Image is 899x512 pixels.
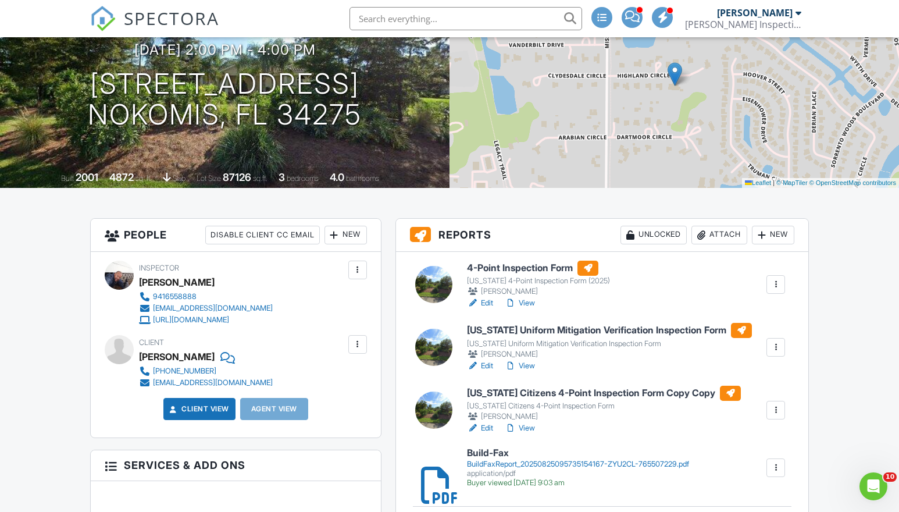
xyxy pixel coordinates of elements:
div: 4.0 [330,171,344,183]
span: Inspector [139,264,179,272]
div: Disable Client CC Email [205,226,320,244]
a: View [505,297,535,309]
div: [PERSON_NAME] [467,411,741,422]
span: bathrooms [346,174,379,183]
div: [US_STATE] Citizens 4-Point Inspection Form [467,401,741,411]
span: 10 [883,472,897,482]
span: Client [139,338,164,347]
a: [URL][DOMAIN_NAME] [139,314,273,326]
span: sq.ft. [253,174,267,183]
div: BuildFaxReport_20250825095735154167-ZYU2CL-765507229.pdf [467,460,689,469]
div: Buyer viewed [DATE] 9:03 am [467,478,689,488]
div: [PERSON_NAME] [467,286,610,297]
span: Lot Size [197,174,221,183]
a: [EMAIL_ADDRESS][DOMAIN_NAME] [139,303,273,314]
a: Build-Fax BuildFaxReport_20250825095735154167-ZYU2CL-765507229.pdf application/pdf Buyer viewed [... [467,448,689,487]
span: | [773,179,775,186]
h3: Reports [396,219,808,252]
div: [PERSON_NAME] [139,348,215,365]
h1: [STREET_ADDRESS] Nokomis, FL 34275 [88,69,362,130]
a: © MapTiler [776,179,808,186]
h3: [DATE] 2:00 pm - 4:00 pm [134,42,316,58]
h3: Services & Add ons [91,450,381,481]
iframe: Intercom live chat [859,472,887,500]
a: View [505,422,535,434]
span: SPECTORA [124,6,219,30]
h6: [US_STATE] Citizens 4-Point Inspection Form Copy Copy [467,386,741,401]
div: [URL][DOMAIN_NAME] [153,315,229,325]
a: [US_STATE] Citizens 4-Point Inspection Form Copy Copy [US_STATE] Citizens 4-Point Inspection Form... [467,386,741,423]
a: Edit [467,422,493,434]
a: [EMAIL_ADDRESS][DOMAIN_NAME] [139,377,273,389]
div: [EMAIL_ADDRESS][DOMAIN_NAME] [153,378,273,387]
img: Marker [668,62,682,86]
a: Edit [467,297,493,309]
div: [US_STATE] 4-Point Inspection Form (2025) [467,276,610,286]
div: [PERSON_NAME] [717,7,793,19]
div: [PERSON_NAME] [139,273,215,291]
div: 4872 [109,171,134,183]
div: Attach [691,226,747,244]
a: SPECTORA [90,16,219,40]
a: © OpenStreetMap contributors [809,179,896,186]
img: The Best Home Inspection Software - Spectora [90,6,116,31]
a: View [505,360,535,372]
a: 9416558888 [139,291,273,303]
h6: 4-Point Inspection Form [467,261,610,276]
div: 9416558888 [153,292,197,301]
h6: [US_STATE] Uniform Mitigation Verification Inspection Form [467,323,752,338]
div: 3 [279,171,285,183]
div: Kelting Inspections & Services [685,19,801,30]
input: Search everything... [349,7,582,30]
h6: Build-Fax [467,448,689,458]
div: [EMAIL_ADDRESS][DOMAIN_NAME] [153,304,273,313]
span: sq. ft. [135,174,152,183]
a: [US_STATE] Uniform Mitigation Verification Inspection Form [US_STATE] Uniform Mitigation Verifica... [467,323,752,360]
div: [PHONE_NUMBER] [153,367,216,376]
a: [PHONE_NUMBER] [139,365,273,377]
span: bedrooms [287,174,319,183]
div: New [752,226,794,244]
div: 2001 [76,171,98,183]
div: [US_STATE] Uniform Mitigation Verification Inspection Form [467,339,752,349]
span: slab [173,174,185,183]
div: 87126 [223,171,251,183]
div: [PERSON_NAME] [467,349,752,360]
h3: People [91,219,381,252]
div: Unlocked [620,226,687,244]
a: Edit [467,360,493,372]
div: application/pdf [467,469,689,478]
div: New [324,226,367,244]
a: Client View [167,403,229,415]
a: 4-Point Inspection Form [US_STATE] 4-Point Inspection Form (2025) [PERSON_NAME] [467,261,610,298]
a: Leaflet [745,179,771,186]
span: Built [61,174,74,183]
